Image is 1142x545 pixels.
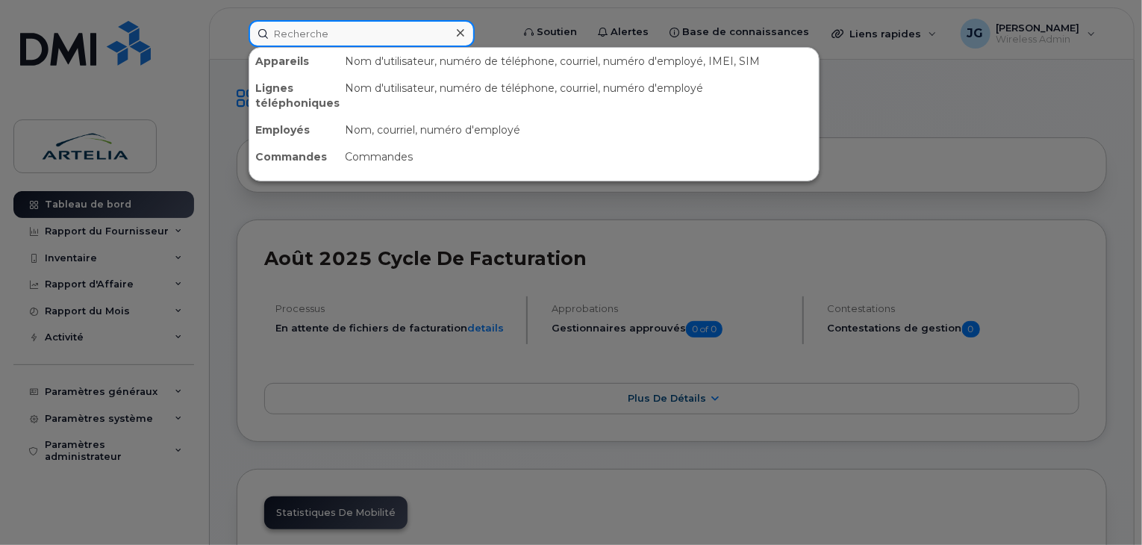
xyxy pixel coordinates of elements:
div: Commandes [249,143,339,170]
div: Nom, courriel, numéro d'employé [339,116,819,143]
div: Nom d'utilisateur, numéro de téléphone, courriel, numéro d'employé, IMEI, SIM [339,48,819,75]
div: Employés [249,116,339,143]
div: Appareils [249,48,339,75]
div: Lignes téléphoniques [249,75,339,116]
div: Commandes [339,143,819,170]
div: Nom d'utilisateur, numéro de téléphone, courriel, numéro d'employé [339,75,819,116]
